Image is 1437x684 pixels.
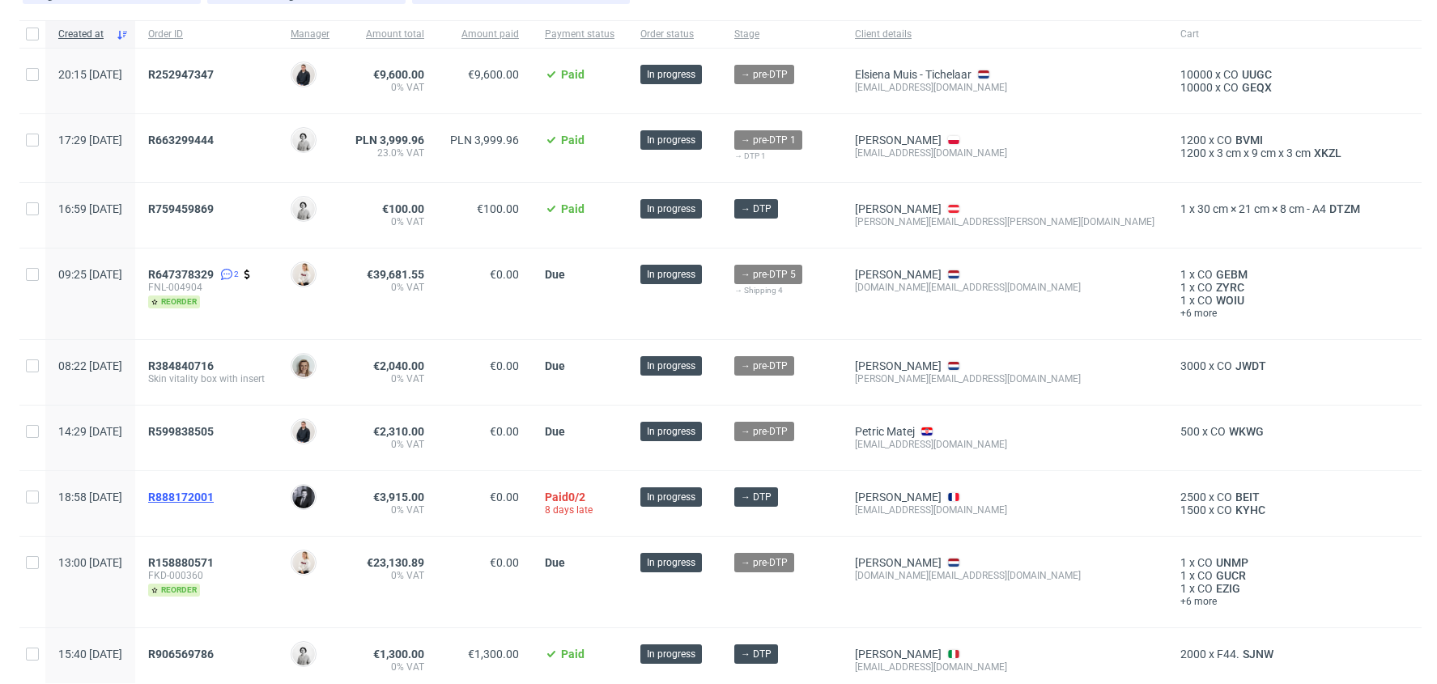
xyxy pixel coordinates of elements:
a: Elsiena Muis - Tichelaar [855,68,971,81]
a: BVMI [1232,134,1266,147]
div: x [1180,147,1383,159]
span: 8 days late [545,504,593,516]
span: → DTP [741,202,772,216]
a: KYHC [1232,503,1269,516]
a: WKWG [1226,425,1267,438]
span: €0.00 [490,425,519,438]
span: 14:29 [DATE] [58,425,122,438]
span: In progress [647,267,695,282]
a: R384840716 [148,359,217,372]
span: 1200 [1180,134,1206,147]
span: €3,915.00 [373,491,424,503]
a: R252947347 [148,68,217,81]
span: In progress [647,647,695,661]
div: [PERSON_NAME][EMAIL_ADDRESS][PERSON_NAME][DOMAIN_NAME] [855,215,1154,228]
a: [PERSON_NAME] [855,359,942,372]
span: 10000 [1180,81,1213,94]
span: Due [545,359,565,372]
span: 0% VAT [355,372,424,385]
div: x [1180,359,1383,372]
span: FNL-004904 [148,281,265,294]
span: Client details [855,28,1154,41]
div: x [1180,425,1383,438]
span: €1,300.00 [373,648,424,661]
img: Adrian Margula [292,63,315,86]
div: x [1180,648,1383,661]
span: F44. [1217,648,1239,661]
img: Dudek Mariola [292,129,315,151]
span: → pre-DTP [741,424,788,439]
span: Skin vitality box with insert [148,372,265,385]
span: 1 [1180,281,1187,294]
span: In progress [647,359,695,373]
span: CO [1197,268,1213,281]
span: €39,681.55 [367,268,424,281]
span: 30 cm × 21 cm × 8 cm - A4 [1197,202,1326,215]
a: [PERSON_NAME] [855,268,942,281]
span: Paid [561,648,585,661]
span: → pre-DTP [741,359,788,373]
span: Due [545,425,565,438]
div: x [1180,556,1383,569]
span: CO [1197,556,1213,569]
span: CO [1217,359,1232,372]
div: x [1180,569,1383,582]
span: DTZM [1326,202,1363,215]
span: In progress [647,555,695,570]
img: Monika Poźniak [292,355,315,377]
a: [PERSON_NAME] [855,556,942,569]
a: EZIG [1213,582,1244,595]
span: R384840716 [148,359,214,372]
span: In progress [647,67,695,82]
div: [EMAIL_ADDRESS][DOMAIN_NAME] [855,438,1154,451]
a: GEQX [1239,81,1275,94]
span: Paid [561,202,585,215]
span: 18:58 [DATE] [58,491,122,503]
span: In progress [647,202,695,216]
a: 2 [217,268,239,281]
a: GEBM [1213,268,1251,281]
span: 1 [1180,202,1187,215]
span: Created at [58,28,109,41]
span: Amount total [355,28,424,41]
span: €9,600.00 [468,68,519,81]
span: CO [1217,503,1232,516]
span: Due [545,556,565,569]
div: [PERSON_NAME][EMAIL_ADDRESS][DOMAIN_NAME] [855,372,1154,385]
div: x [1180,68,1383,81]
a: Petric Matej [855,425,915,438]
span: GUCR [1213,569,1249,582]
div: x [1180,81,1383,94]
span: 0/2 [568,491,585,503]
a: +6 more [1180,307,1383,320]
span: 0% VAT [355,281,424,294]
span: WOIU [1213,294,1248,307]
span: €100.00 [382,202,424,215]
div: x [1180,134,1383,147]
span: CO [1217,134,1232,147]
a: +6 more [1180,595,1383,608]
a: ZYRC [1213,281,1248,294]
span: 23.0% VAT [355,147,424,159]
span: Paid [561,134,585,147]
span: CO [1197,294,1213,307]
div: x [1180,294,1383,307]
span: €0.00 [490,556,519,569]
a: [PERSON_NAME] [855,202,942,215]
a: SJNW [1239,648,1277,661]
span: R252947347 [148,68,214,81]
a: JWDT [1232,359,1269,372]
img: Dudek Mariola [292,643,315,665]
span: €0.00 [490,491,519,503]
span: €0.00 [490,268,519,281]
span: → pre-DTP 5 [741,267,796,282]
span: Amount paid [450,28,519,41]
span: Stage [734,28,829,41]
